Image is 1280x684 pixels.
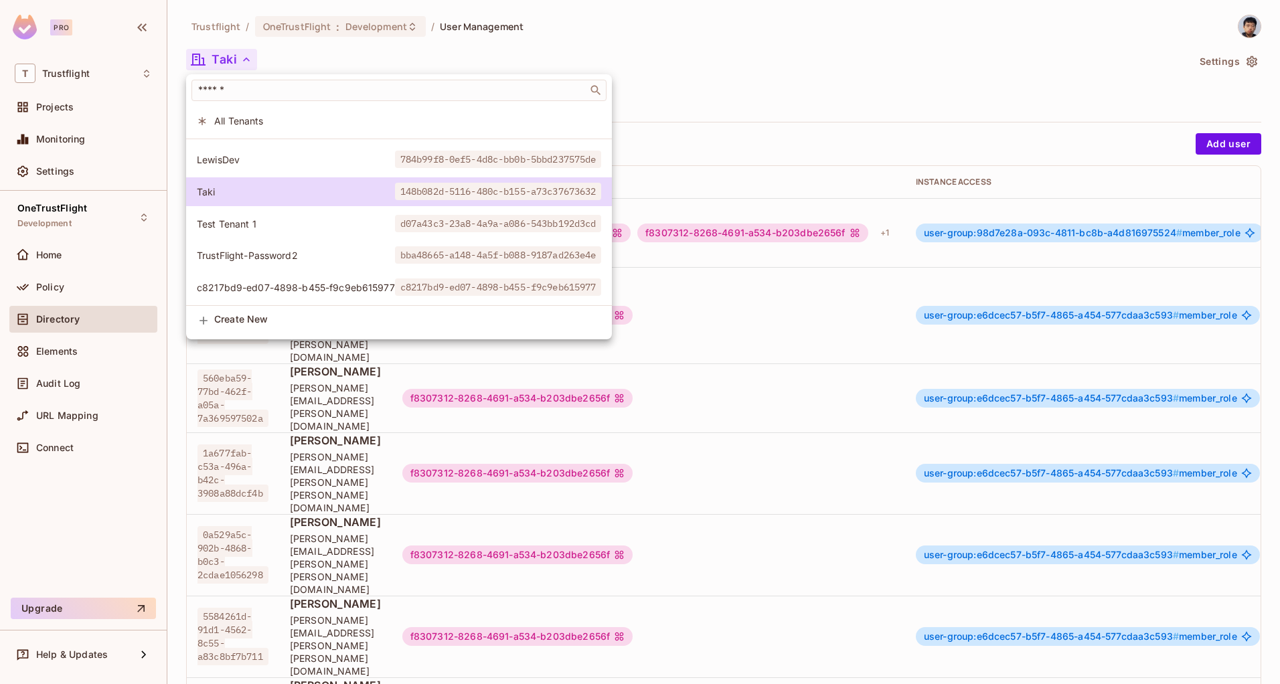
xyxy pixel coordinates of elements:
span: All Tenants [214,114,601,127]
span: d07a43c3-23a8-4a9a-a086-543bb192d3cd [395,215,602,232]
span: bba48665-a148-4a5f-b088-9187ad263e4e [395,246,602,264]
div: Show only users with a role in this tenant: LewisDev [186,145,612,174]
span: Taki [197,185,395,198]
div: Show only users with a role in this tenant: c8217bd9-ed07-4898-b455-f9c9eb615977 [186,273,612,302]
span: LewisDev [197,153,395,166]
span: Test Tenant 1 [197,218,395,230]
span: c8217bd9-ed07-4898-b455-f9c9eb615977 [197,281,395,294]
div: Show only users with a role in this tenant: Test Tenant 1 [186,209,612,238]
span: Create New [214,314,601,325]
span: TrustFlight-Password2 [197,249,395,262]
div: Show only users with a role in this tenant: Taki [186,177,612,206]
span: 784b99f8-0ef5-4d8c-bb0b-5bbd237575de [395,151,602,168]
span: 148b082d-5116-480c-b155-a73c37673632 [395,183,602,200]
span: c8217bd9-ed07-4898-b455-f9c9eb615977 [395,278,602,296]
div: Show only users with a role in this tenant: TrustFlight-Password2 [186,241,612,270]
